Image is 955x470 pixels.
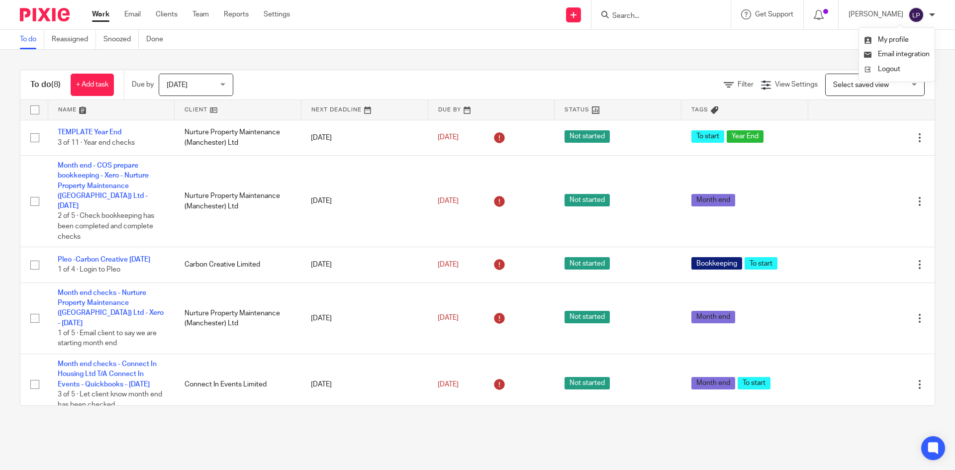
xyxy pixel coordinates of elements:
span: 2 of 5 · Check bookkeeping has been completed and complete checks [58,213,154,240]
span: Month end [691,194,735,206]
td: Connect In Events Limited [175,354,301,415]
span: Logout [878,66,900,73]
span: Email integration [878,51,930,58]
a: Month end - COS prepare bookkeeping - Xero - Nurture Property Maintenance ([GEOGRAPHIC_DATA]) Ltd... [58,162,149,209]
span: 1 of 5 · Email client to say we are starting month end [58,330,157,347]
span: Get Support [755,11,793,18]
a: Reassigned [52,30,96,49]
span: To start [691,130,724,143]
img: Pixie [20,8,70,21]
a: Reports [224,9,249,19]
h1: To do [30,80,61,90]
span: [DATE] [167,82,188,89]
a: To do [20,30,44,49]
a: Work [92,9,109,19]
a: + Add task [71,74,114,96]
span: Tags [691,107,708,112]
td: Carbon Creative Limited [175,247,301,282]
a: TEMPLATE Year End [58,129,121,136]
td: Nurture Property Maintenance (Manchester) Ltd [175,155,301,247]
span: Filter [738,81,754,88]
a: Snoozed [103,30,139,49]
a: Settings [264,9,290,19]
span: Month end [691,377,735,389]
td: [DATE] [301,120,428,155]
span: [DATE] [438,261,459,268]
span: [DATE] [438,381,459,388]
td: Nurture Property Maintenance (Manchester) Ltd [175,282,301,354]
a: Team [192,9,209,19]
a: Email integration [864,51,930,58]
span: 1 of 4 · Login to Pleo [58,267,120,274]
span: Not started [565,194,610,206]
span: View Settings [775,81,818,88]
a: Email [124,9,141,19]
img: svg%3E [908,7,924,23]
span: [DATE] [438,315,459,322]
td: [DATE] [301,155,428,247]
input: Search [611,12,701,21]
td: [DATE] [301,282,428,354]
p: Due by [132,80,154,90]
a: Month end checks - Connect In Housing Ltd T/A Connect In Events - Quickbooks - [DATE] [58,361,157,388]
span: To start [738,377,770,389]
a: Month end checks - Nurture Property Maintenance ([GEOGRAPHIC_DATA]) Ltd - Xero - [DATE] [58,289,164,327]
span: Not started [565,311,610,323]
span: [DATE] [438,134,459,141]
p: [PERSON_NAME] [849,9,903,19]
span: (8) [51,81,61,89]
span: 3 of 11 · Year end checks [58,139,135,146]
span: Not started [565,377,610,389]
span: Bookkeeping [691,257,742,270]
a: Done [146,30,171,49]
span: To start [745,257,777,270]
td: [DATE] [301,354,428,415]
span: 3 of 5 · Let client know month end has been checked [58,391,162,408]
td: [DATE] [301,247,428,282]
a: My profile [864,36,909,43]
span: Not started [565,130,610,143]
a: Pleo -Carbon Creative [DATE] [58,256,150,263]
span: Month end [691,311,735,323]
a: Logout [864,62,930,77]
span: Not started [565,257,610,270]
span: [DATE] [438,197,459,204]
td: Nurture Property Maintenance (Manchester) Ltd [175,120,301,155]
span: Select saved view [833,82,889,89]
span: Year End [727,130,764,143]
span: My profile [878,36,909,43]
a: Clients [156,9,178,19]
